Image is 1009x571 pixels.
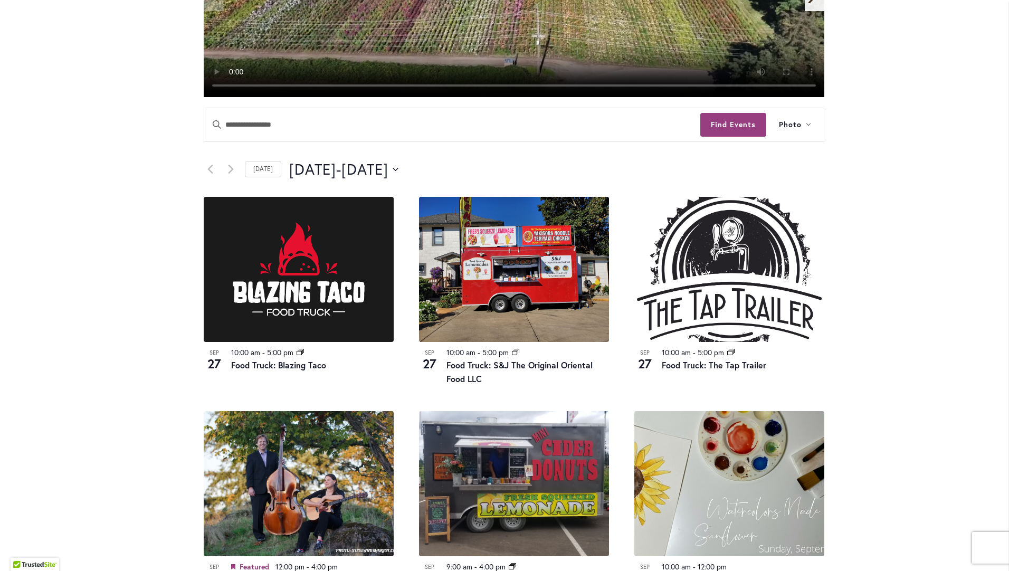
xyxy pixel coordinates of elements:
[662,347,691,357] time: 10:00 am
[204,348,225,357] span: Sep
[204,108,700,141] input: Enter Keyword. Search for events by Keyword.
[204,411,394,556] img: MUSIC: STEVEANDMARGOT.COM
[419,411,609,556] img: Food Truck: Sugar Lips Apple Cider Donuts
[478,347,480,357] span: -
[446,359,593,384] a: Food Truck: S&J The Original Oriental Food LLC
[341,159,388,180] span: [DATE]
[634,355,655,373] span: 27
[245,161,281,177] a: Click to select today's date
[204,163,216,176] a: Previous Events
[267,347,293,357] time: 5:00 pm
[8,534,37,563] iframe: Launch Accessibility Center
[419,197,609,342] img: Food Cart – S&J “The Original Oriental Food”
[204,197,394,342] img: Blazing Taco Food Truck
[289,159,336,180] span: [DATE]
[698,347,724,357] time: 5:00 pm
[419,355,440,373] span: 27
[446,347,475,357] time: 10:00 am
[231,347,260,357] time: 10:00 am
[662,359,766,370] a: Food Truck: The Tap Trailer
[224,163,237,176] a: Next Events
[204,355,225,373] span: 27
[634,411,824,556] img: 9b9fc3280cd0a09ccab2f9be5e2315aa
[262,347,265,357] span: -
[779,119,802,131] span: Photo
[766,108,824,141] button: Photo
[336,159,341,180] span: -
[419,348,440,357] span: Sep
[289,159,398,180] button: Click to toggle datepicker
[634,348,655,357] span: Sep
[700,113,766,137] button: Find Events
[634,197,824,342] img: Food Truck: The Tap Trailer
[231,359,326,370] a: Food Truck: Blazing Taco
[693,347,696,357] span: -
[482,347,509,357] time: 5:00 pm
